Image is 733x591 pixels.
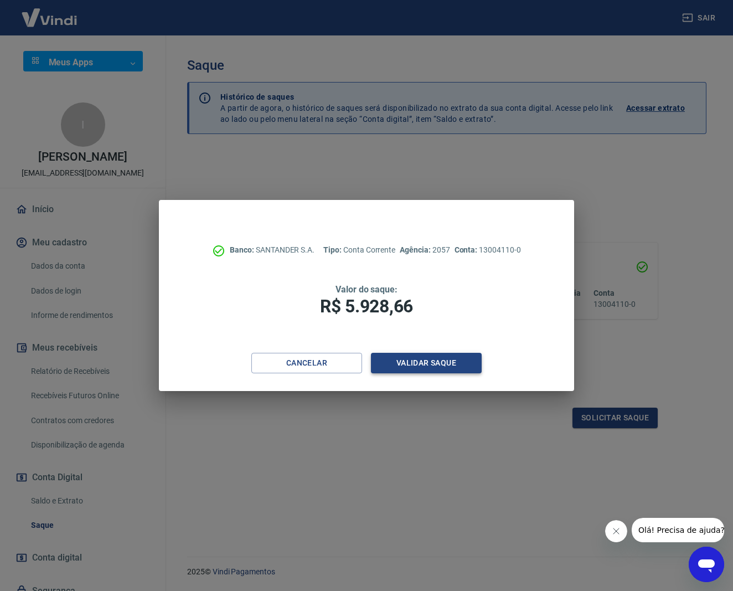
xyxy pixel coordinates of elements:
span: Valor do saque: [335,284,398,295]
button: Cancelar [251,353,362,373]
iframe: Botão para abrir a janela de mensagens [689,547,724,582]
span: Banco: [230,245,256,254]
p: 13004110-0 [455,244,521,256]
button: Validar saque [371,353,482,373]
span: R$ 5.928,66 [320,296,413,317]
p: SANTANDER S.A. [230,244,314,256]
p: 2057 [400,244,450,256]
span: Olá! Precisa de ajuda? [7,8,93,17]
iframe: Fechar mensagem [605,520,627,542]
p: Conta Corrente [323,244,395,256]
span: Tipo: [323,245,343,254]
span: Conta: [455,245,479,254]
iframe: Mensagem da empresa [632,518,724,542]
span: Agência: [400,245,432,254]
